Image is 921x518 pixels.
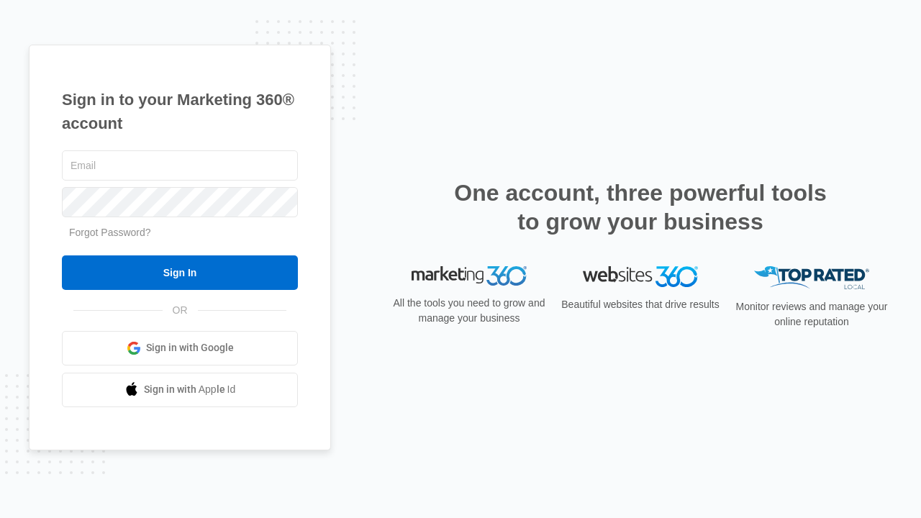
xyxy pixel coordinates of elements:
[754,266,869,290] img: Top Rated Local
[412,266,527,286] img: Marketing 360
[144,382,236,397] span: Sign in with Apple Id
[146,340,234,355] span: Sign in with Google
[560,297,721,312] p: Beautiful websites that drive results
[62,373,298,407] a: Sign in with Apple Id
[163,303,198,318] span: OR
[450,178,831,236] h2: One account, three powerful tools to grow your business
[69,227,151,238] a: Forgot Password?
[583,266,698,287] img: Websites 360
[62,331,298,365] a: Sign in with Google
[389,296,550,326] p: All the tools you need to grow and manage your business
[62,88,298,135] h1: Sign in to your Marketing 360® account
[62,150,298,181] input: Email
[62,255,298,290] input: Sign In
[731,299,892,330] p: Monitor reviews and manage your online reputation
